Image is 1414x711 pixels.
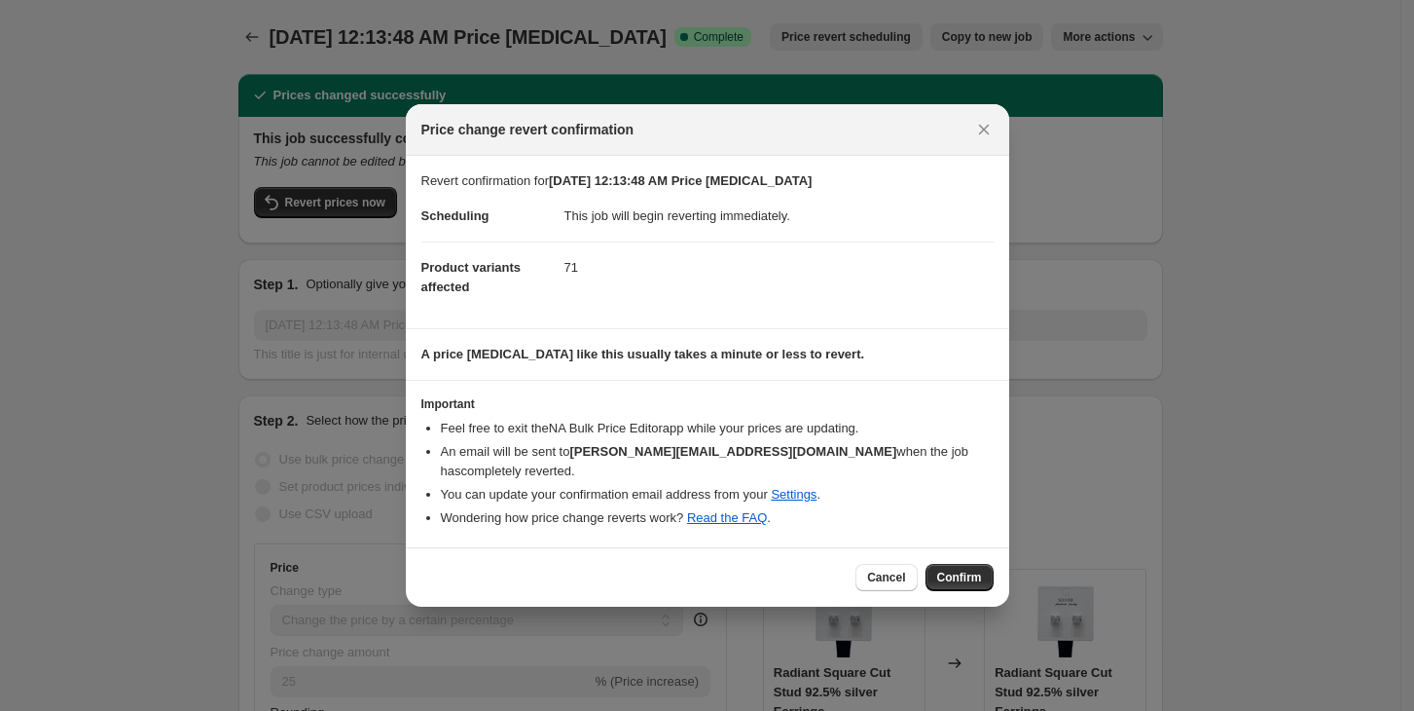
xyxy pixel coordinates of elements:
b: A price [MEDICAL_DATA] like this usually takes a minute or less to revert. [421,347,865,361]
b: [DATE] 12:13:48 AM Price [MEDICAL_DATA] [549,173,812,188]
span: Cancel [867,570,905,585]
button: Close [970,116,997,143]
dd: 71 [564,242,994,293]
b: [PERSON_NAME][EMAIL_ADDRESS][DOMAIN_NAME] [569,444,896,459]
li: Wondering how price change reverts work? . [441,508,994,528]
span: Price change revert confirmation [421,120,634,139]
dd: This job will begin reverting immediately. [564,191,994,242]
span: Scheduling [421,208,489,223]
span: Confirm [937,570,982,585]
a: Read the FAQ [687,510,767,525]
button: Cancel [855,564,917,591]
li: An email will be sent to when the job has completely reverted . [441,442,994,481]
li: You can update your confirmation email address from your . [441,485,994,505]
p: Revert confirmation for [421,171,994,191]
span: Product variants affected [421,260,522,294]
button: Confirm [925,564,994,591]
a: Settings [771,487,816,502]
li: Feel free to exit the NA Bulk Price Editor app while your prices are updating. [441,419,994,438]
h3: Important [421,396,994,412]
